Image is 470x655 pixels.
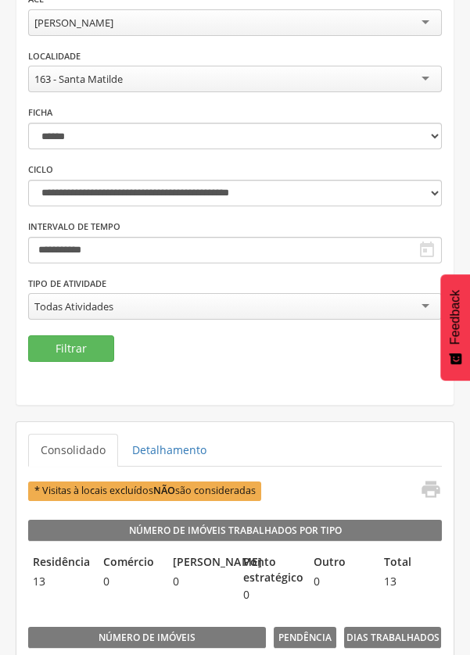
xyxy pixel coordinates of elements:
[239,587,301,603] span: 0
[34,299,113,313] div: Todas Atividades
[28,220,120,233] label: Intervalo de Tempo
[419,478,441,500] i: 
[28,481,261,501] span: * Visitas à locais excluídos são consideradas
[168,554,231,572] legend: [PERSON_NAME]
[344,627,442,649] legend: Dias Trabalhados
[28,50,81,63] label: Localidade
[28,520,442,542] legend: Número de Imóveis Trabalhados por Tipo
[410,478,441,504] a: 
[28,163,53,176] label: Ciclo
[418,241,436,259] i: 
[309,554,371,572] legend: Outro
[99,574,161,589] span: 0
[309,574,371,589] span: 0
[153,484,175,497] b: NÃO
[120,434,219,467] a: Detalhamento
[34,16,113,30] div: [PERSON_NAME]
[274,627,336,649] legend: Pendência
[239,554,301,585] legend: Ponto estratégico
[448,290,462,345] span: Feedback
[28,106,52,119] label: Ficha
[440,274,470,381] button: Feedback - Mostrar pesquisa
[34,72,123,86] div: 163 - Santa Matilde
[28,335,114,362] button: Filtrar
[168,574,231,589] span: 0
[99,554,161,572] legend: Comércio
[379,554,442,572] legend: Total
[28,277,106,290] label: Tipo de Atividade
[28,574,91,589] span: 13
[28,554,91,572] legend: Residência
[28,434,118,467] a: Consolidado
[379,574,442,589] span: 13
[28,627,266,649] legend: Número de imóveis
